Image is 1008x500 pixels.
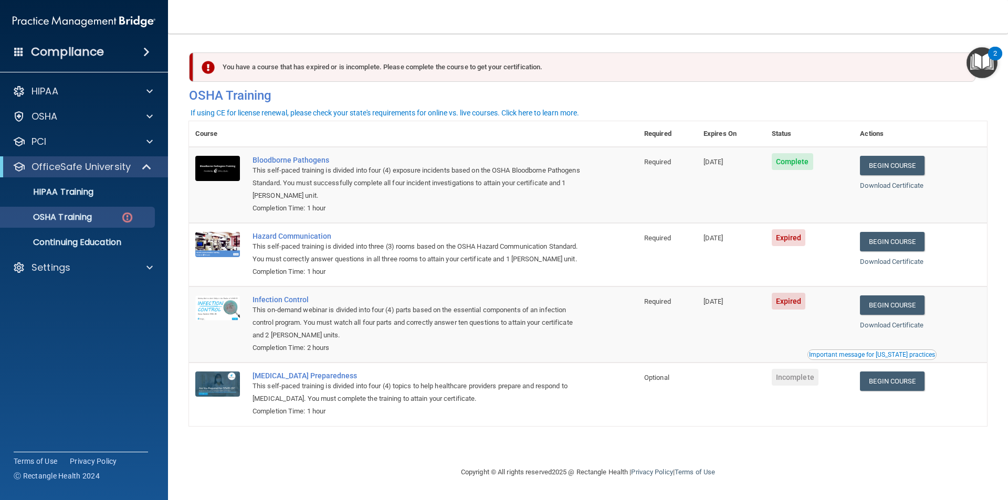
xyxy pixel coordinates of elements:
[253,405,585,418] div: Completion Time: 1 hour
[631,468,673,476] a: Privacy Policy
[854,121,987,147] th: Actions
[396,455,780,489] div: Copyright © All rights reserved 2025 @ Rectangle Health | |
[703,234,723,242] span: [DATE]
[860,182,923,189] a: Download Certificate
[860,156,924,175] a: Begin Course
[253,240,585,265] div: This self-paced training is divided into three (3) rooms based on the OSHA Hazard Communication S...
[809,352,935,358] div: Important message for [US_STATE] practices
[13,85,153,98] a: HIPAA
[253,232,585,240] a: Hazard Communication
[14,471,100,481] span: Ⓒ Rectangle Health 2024
[31,85,58,98] p: HIPAA
[13,161,152,173] a: OfficeSafe University
[202,61,215,74] img: exclamation-circle-solid-danger.72ef9ffc.png
[189,108,581,118] button: If using CE for license renewal, please check your state's requirements for online vs. live cours...
[191,109,579,116] div: If using CE for license renewal, please check your state's requirements for online vs. live cours...
[70,456,117,466] a: Privacy Policy
[31,135,46,148] p: PCI
[31,110,58,123] p: OSHA
[967,47,997,78] button: Open Resource Center, 2 new notifications
[644,297,671,305] span: Required
[697,121,765,147] th: Expires On
[253,380,585,405] div: This self-paced training is divided into four (4) topics to help healthcare providers prepare and...
[772,369,818,386] span: Incomplete
[772,229,806,246] span: Expired
[7,237,150,248] p: Continuing Education
[772,293,806,310] span: Expired
[253,295,585,304] a: Infection Control
[860,258,923,265] a: Download Certificate
[807,349,937,360] button: Read this if you are a dental practitioner in the state of CA
[703,158,723,166] span: [DATE]
[7,187,93,197] p: HIPAA Training
[860,295,924,315] a: Begin Course
[13,135,153,148] a: PCI
[253,371,585,380] a: [MEDICAL_DATA] Preparedness
[860,321,923,329] a: Download Certificate
[7,212,92,222] p: OSHA Training
[253,342,585,354] div: Completion Time: 2 hours
[644,374,669,381] span: Optional
[638,121,697,147] th: Required
[31,45,104,59] h4: Compliance
[253,202,585,215] div: Completion Time: 1 hour
[31,161,131,173] p: OfficeSafe University
[765,121,854,147] th: Status
[121,211,134,224] img: danger-circle.6113f641.png
[253,304,585,342] div: This on-demand webinar is divided into four (4) parts based on the essential components of an inf...
[253,156,585,164] a: Bloodborne Pathogens
[860,371,924,391] a: Begin Course
[193,52,975,82] div: You have a course that has expired or is incomplete. Please complete the course to get your certi...
[13,11,155,32] img: PMB logo
[993,54,997,67] div: 2
[14,456,57,466] a: Terms of Use
[253,265,585,278] div: Completion Time: 1 hour
[189,121,246,147] th: Course
[860,232,924,251] a: Begin Course
[31,261,70,274] p: Settings
[675,468,715,476] a: Terms of Use
[644,158,671,166] span: Required
[644,234,671,242] span: Required
[253,164,585,202] div: This self-paced training is divided into four (4) exposure incidents based on the OSHA Bloodborne...
[826,425,995,467] iframe: Drift Widget Chat Controller
[13,110,153,123] a: OSHA
[13,261,153,274] a: Settings
[189,88,987,103] h4: OSHA Training
[772,153,813,170] span: Complete
[703,297,723,305] span: [DATE]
